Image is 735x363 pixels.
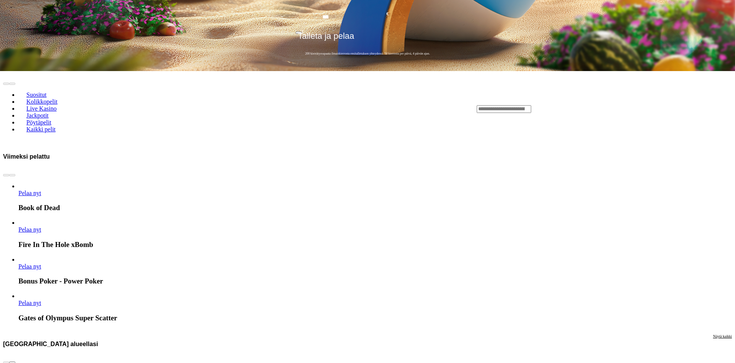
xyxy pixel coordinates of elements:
h3: Viimeksi pelattu [3,153,50,160]
article: Gates of Olympus Super Scatter [18,293,732,322]
a: Kaikki pelit [18,124,64,135]
span: Live Kasino [23,105,60,112]
h3: Bonus Poker - Power Poker [18,277,732,285]
h3: Gates of Olympus Super Scatter [18,314,732,322]
button: prev slide [3,174,9,176]
input: Search [477,105,531,113]
span: € [386,10,389,18]
span: Pelaa nyt [18,190,41,196]
span: Näytä kaikki [713,334,732,338]
a: Book of Dead [18,190,41,196]
a: Gates of Olympus Super Scatter [18,300,41,306]
span: Kolikkopelit [23,98,61,105]
span: Pelaa nyt [18,226,41,233]
button: next slide [9,83,15,85]
h3: [GEOGRAPHIC_DATA] alueellasi [3,340,98,348]
span: Pöytäpelit [23,119,55,126]
span: Talleta ja pelaa [298,31,354,46]
button: next slide [9,174,15,176]
span: Jackpotit [23,112,52,119]
a: Jackpotit [18,110,56,121]
span: Pelaa nyt [18,263,41,270]
header: Lobby [3,71,732,146]
a: Pöytäpelit [18,117,59,128]
a: Bonus Poker - Power Poker [18,263,41,270]
a: Kolikkopelit [18,96,65,108]
button: prev slide [3,83,9,85]
a: Fire In The Hole xBomb [18,226,41,233]
h3: Book of Dead [18,204,732,212]
article: Book of Dead [18,183,732,212]
a: Live Kasino [18,103,64,114]
span: 200 kierrätysvapaata ilmaiskierrosta ensitalletuksen yhteydessä. 50 kierrosta per päivä, 4 päivän... [296,51,439,56]
span: Suositut [23,91,50,98]
a: Näytä kaikki [713,334,732,354]
span: Kaikki pelit [23,126,59,133]
article: Fire In The Hole xBomb [18,219,732,249]
article: Bonus Poker - Power Poker [18,256,732,286]
button: Talleta ja pelaa [296,31,439,47]
span: € [302,29,304,33]
nav: Lobby [3,78,461,139]
h3: Fire In The Hole xBomb [18,240,732,249]
span: Pelaa nyt [18,300,41,306]
a: Suositut [18,89,55,101]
